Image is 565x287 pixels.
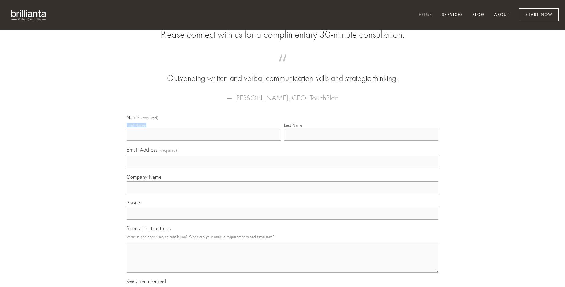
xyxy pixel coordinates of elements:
[136,61,429,72] span: “
[136,84,429,104] figcaption: — [PERSON_NAME], CEO, TouchPlan
[127,147,158,153] span: Email Address
[127,225,171,231] span: Special Instructions
[127,200,140,206] span: Phone
[127,123,145,127] div: First Name
[127,278,166,284] span: Keep me informed
[141,116,158,120] span: (required)
[136,61,429,84] blockquote: Outstanding written and verbal communication skills and strategic thinking.
[438,10,467,20] a: Services
[127,174,161,180] span: Company Name
[127,29,438,40] h2: Please connect with us for a complimentary 30-minute consultation.
[6,6,52,24] img: brillianta - research, strategy, marketing
[284,123,302,127] div: Last Name
[490,10,514,20] a: About
[127,114,139,120] span: Name
[415,10,436,20] a: Home
[160,146,177,154] span: (required)
[127,233,438,241] p: What is the best time to reach you? What are your unique requirements and timelines?
[519,8,559,21] a: Start Now
[468,10,489,20] a: Blog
